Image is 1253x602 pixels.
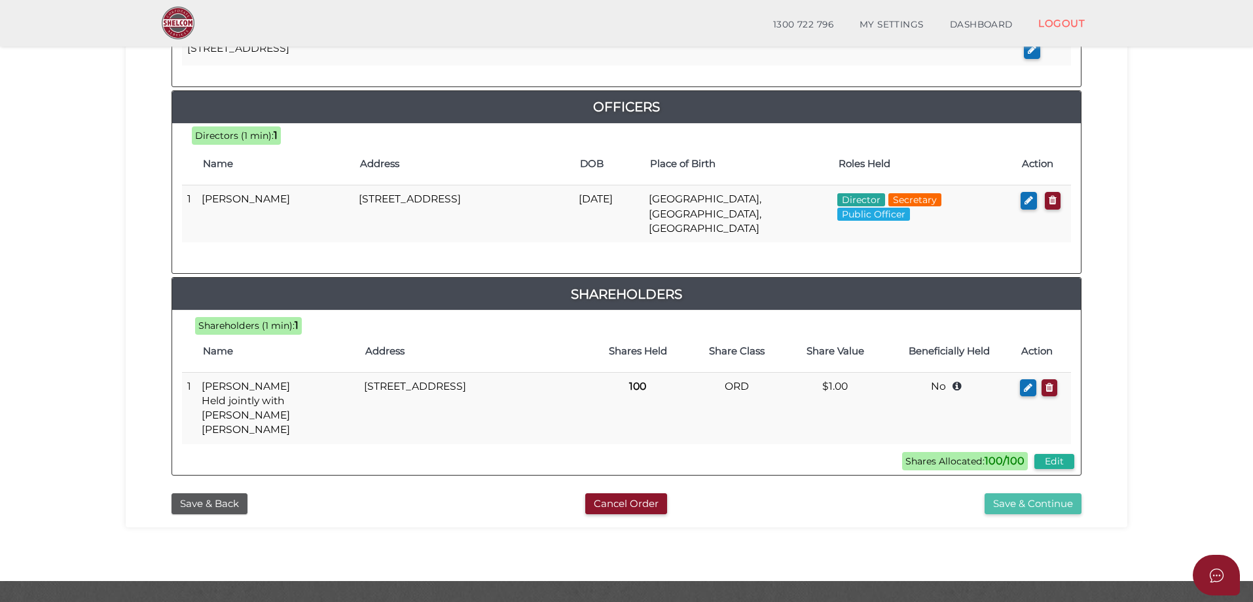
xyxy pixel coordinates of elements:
button: Edit [1034,454,1074,469]
a: 1300 722 796 [760,12,846,38]
h4: Address [360,159,567,170]
button: Cancel Order [585,493,667,515]
td: [PERSON_NAME] Held jointly with [PERSON_NAME] [PERSON_NAME] [196,372,359,444]
a: Shareholders [172,284,1081,305]
td: [PERSON_NAME] [196,185,354,242]
h4: Share Value [793,346,878,357]
b: 1 [295,319,299,331]
td: 1 [182,185,196,242]
b: 1 [274,129,278,141]
h4: Name [203,159,347,170]
b: 100 [629,380,646,392]
button: Save & Back [172,493,247,515]
h4: Action [1021,346,1064,357]
span: Shareholders (1 min): [198,320,295,331]
b: 100/100 [985,455,1025,467]
span: Secretary [888,193,941,206]
td: ORD [687,372,786,444]
h4: Place of Birth [650,159,825,170]
h4: DOB [580,159,637,170]
td: [GEOGRAPHIC_DATA], [GEOGRAPHIC_DATA], [GEOGRAPHIC_DATA] [644,185,831,242]
h4: Action [1022,159,1064,170]
span: Directors (1 min): [195,130,274,141]
h4: Beneficially Held [891,346,1008,357]
h4: Shares Held [594,346,681,357]
a: Officers [172,96,1081,117]
td: 1 [182,372,196,444]
td: No [884,372,1015,444]
td: [STREET_ADDRESS] [359,372,588,444]
span: Director [837,193,885,206]
h4: Name [203,346,352,357]
span: Shares Allocated: [902,452,1028,470]
button: Open asap [1193,555,1240,595]
h4: Share Class [694,346,779,357]
h4: Roles Held [839,159,1009,170]
a: DASHBOARD [937,12,1026,38]
td: $1.00 [786,372,884,444]
button: Save & Continue [985,493,1081,515]
a: LOGOUT [1025,10,1098,37]
td: [STREET_ADDRESS] [354,185,573,242]
td: [STREET_ADDRESS] [182,35,1019,66]
h4: Address [365,346,581,357]
td: [DATE] [573,185,644,242]
a: MY SETTINGS [846,12,937,38]
span: Public Officer [837,208,910,221]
